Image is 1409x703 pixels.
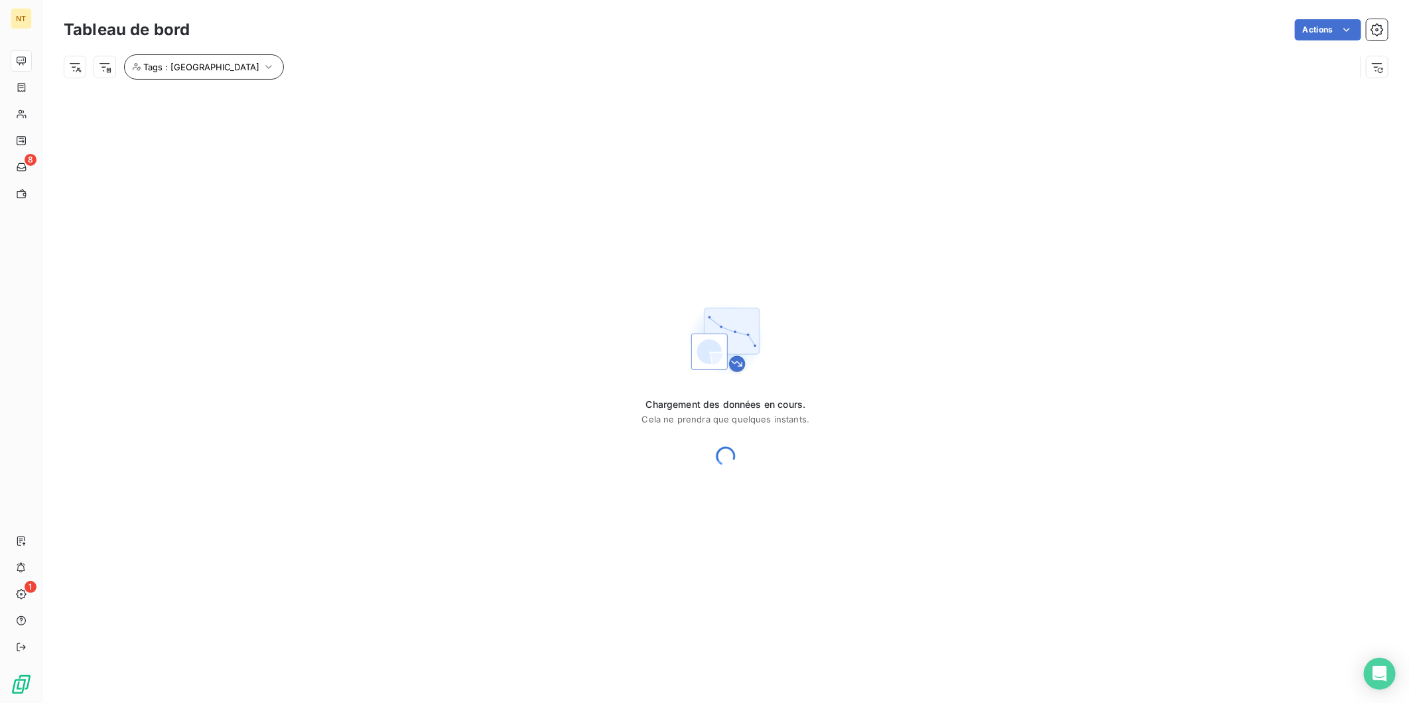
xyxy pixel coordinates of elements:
[642,414,810,424] span: Cela ne prendra que quelques instants.
[1295,19,1361,40] button: Actions
[683,297,768,382] img: First time
[11,674,32,695] img: Logo LeanPay
[143,62,259,72] span: Tags : [GEOGRAPHIC_DATA]
[1364,658,1396,690] div: Open Intercom Messenger
[25,154,36,166] span: 8
[64,18,190,42] h3: Tableau de bord
[25,581,36,593] span: 1
[11,8,32,29] div: NT
[642,398,810,411] span: Chargement des données en cours.
[124,54,284,80] button: Tags : [GEOGRAPHIC_DATA]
